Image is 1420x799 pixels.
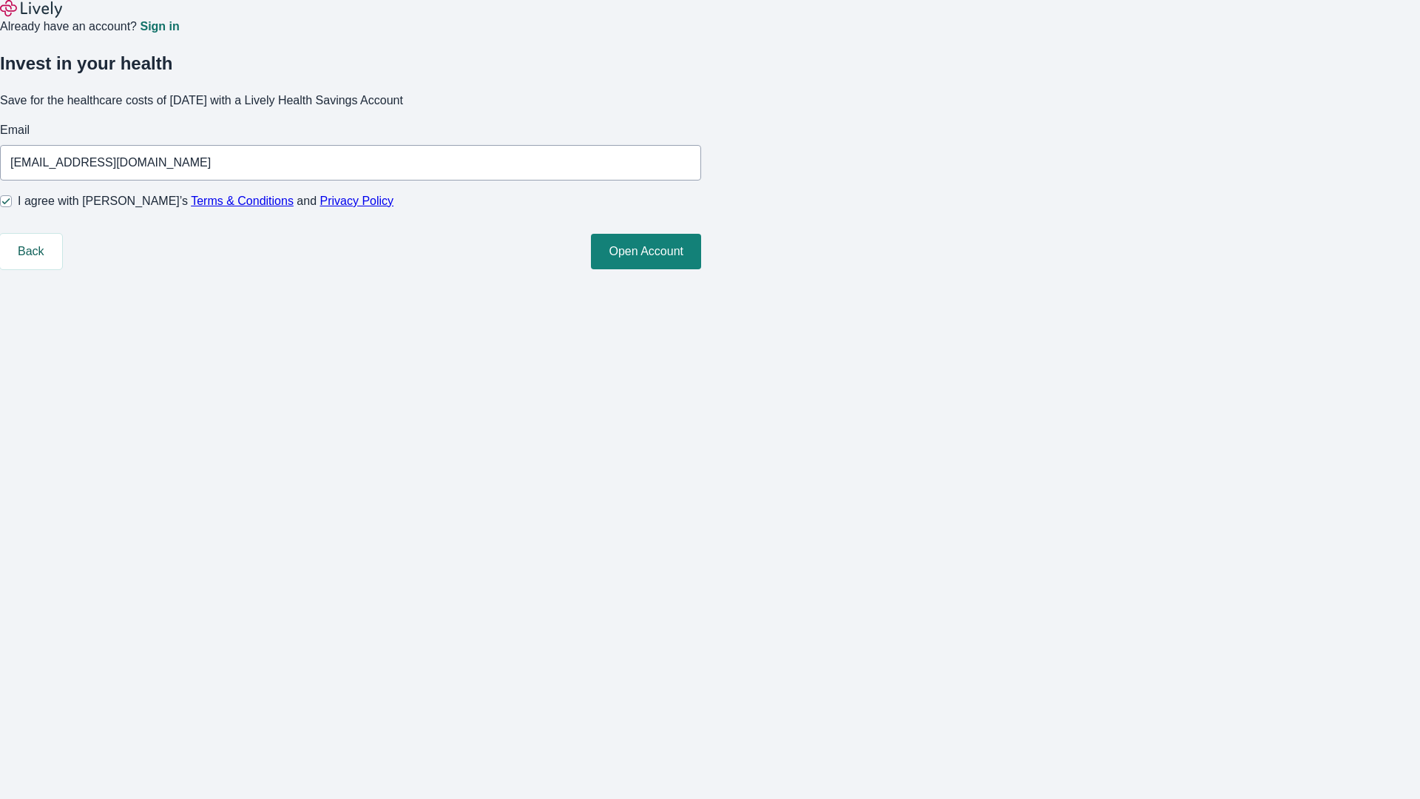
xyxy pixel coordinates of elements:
a: Sign in [140,21,179,33]
a: Privacy Policy [320,195,394,207]
button: Open Account [591,234,701,269]
span: I agree with [PERSON_NAME]’s and [18,192,393,210]
a: Terms & Conditions [191,195,294,207]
